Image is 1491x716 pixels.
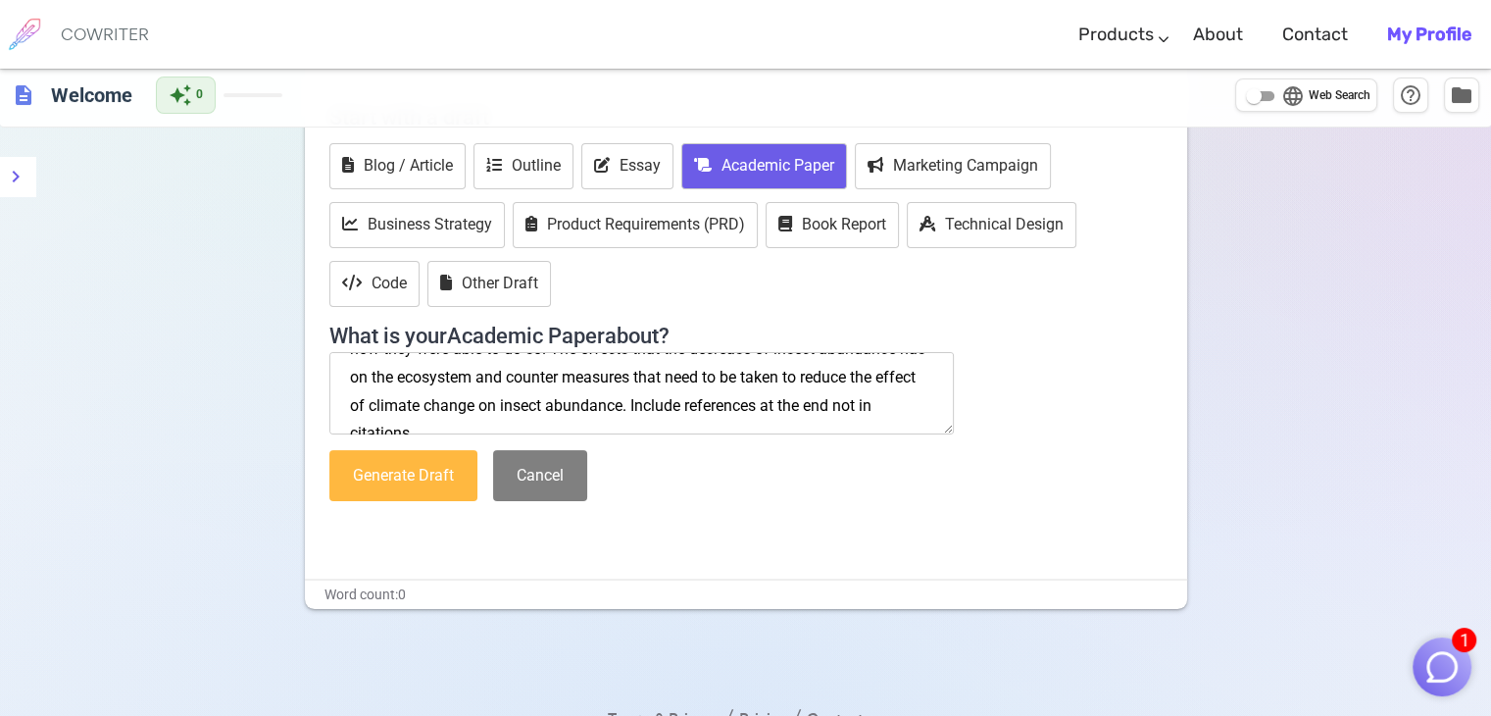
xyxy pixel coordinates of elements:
span: language [1281,84,1305,108]
span: Web Search [1309,86,1370,106]
button: 1 [1413,638,1471,696]
button: Technical Design [907,202,1076,248]
button: Blog / Article [329,143,466,189]
button: Marketing Campaign [855,143,1051,189]
span: folder [1450,83,1473,107]
span: 0 [196,85,203,105]
button: Cancel [493,450,587,502]
a: Products [1078,6,1154,64]
img: Close chat [1423,648,1461,686]
a: My Profile [1387,6,1471,64]
button: Generate Draft [329,450,477,502]
button: Essay [581,143,673,189]
span: 1 [1452,628,1476,652]
button: Product Requirements (PRD) [513,202,758,248]
span: auto_awesome [169,83,192,107]
button: Academic Paper [681,143,847,189]
b: My Profile [1387,24,1471,45]
button: Other Draft [427,261,551,307]
button: Code [329,261,420,307]
div: Word count: 0 [305,581,1187,609]
a: About [1193,6,1243,64]
textarea: The Effect of Climate Change on Insect Abundance using this prompt write me a paper that has an i... [329,352,955,435]
h4: What is your Academic Paper about? [329,312,1163,349]
button: Manage Documents [1444,77,1479,113]
h6: Click to edit title [43,76,140,115]
a: Contact [1282,6,1348,64]
span: description [12,83,35,107]
h6: COWRITER [61,26,149,43]
button: Business Strategy [329,202,505,248]
span: help_outline [1399,83,1422,107]
button: Help & Shortcuts [1393,77,1428,113]
button: Book Report [766,202,899,248]
button: Outline [473,143,573,189]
